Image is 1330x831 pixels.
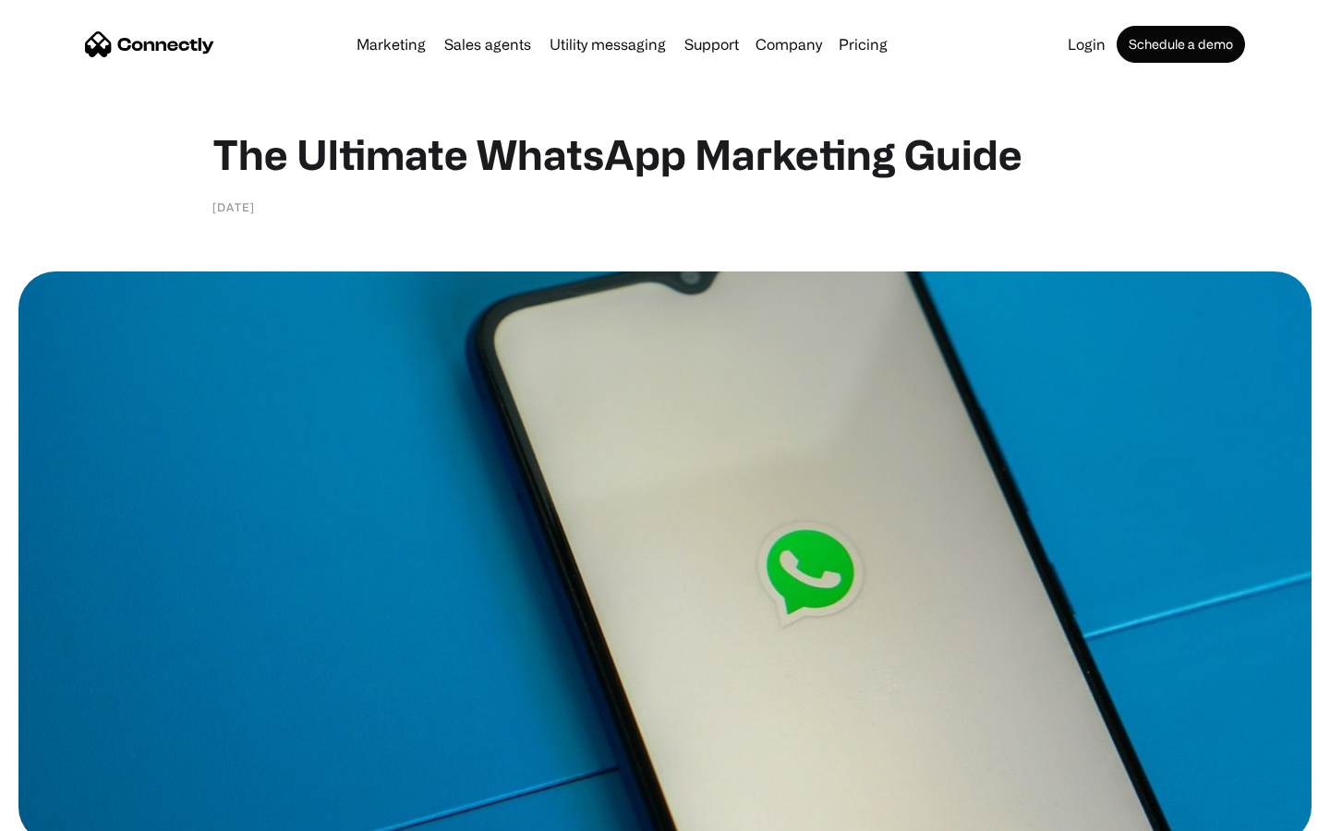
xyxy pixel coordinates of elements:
[1117,26,1245,63] a: Schedule a demo
[437,37,538,52] a: Sales agents
[37,799,111,825] ul: Language list
[750,31,828,57] div: Company
[756,31,822,57] div: Company
[542,37,673,52] a: Utility messaging
[212,198,255,216] div: [DATE]
[1060,37,1113,52] a: Login
[85,30,214,58] a: home
[677,37,746,52] a: Support
[212,129,1118,179] h1: The Ultimate WhatsApp Marketing Guide
[18,799,111,825] aside: Language selected: English
[349,37,433,52] a: Marketing
[831,37,895,52] a: Pricing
